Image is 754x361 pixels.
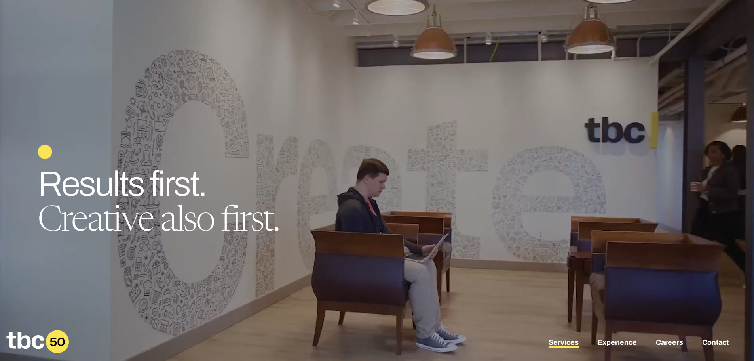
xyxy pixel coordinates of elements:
a: Home [6,348,69,356]
span: Creative also first. [38,205,279,240]
a: Contact [702,338,729,348]
span: Results first. [38,165,206,203]
a: Experience [598,338,637,348]
a: Careers [656,338,683,348]
a: Services [549,338,579,348]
